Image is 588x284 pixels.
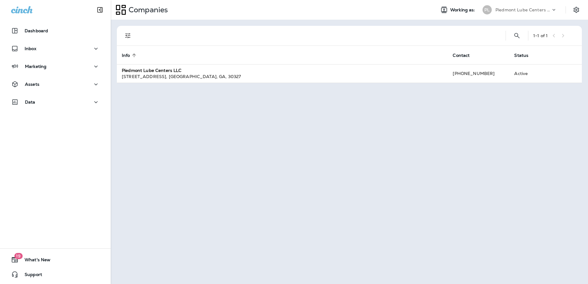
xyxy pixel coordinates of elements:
[495,7,551,12] p: Piedmont Lube Centers LLC
[126,5,168,14] p: Companies
[18,272,42,279] span: Support
[6,60,105,73] button: Marketing
[25,82,39,87] p: Assets
[25,28,48,33] p: Dashboard
[18,257,50,265] span: What's New
[514,53,536,58] span: Status
[25,100,35,105] p: Data
[91,4,109,16] button: Collapse Sidebar
[571,4,582,15] button: Settings
[448,64,509,83] td: [PHONE_NUMBER]
[6,254,105,266] button: 19What's New
[122,30,134,42] button: Filters
[453,53,478,58] span: Contact
[6,78,105,90] button: Assets
[453,53,470,58] span: Contact
[6,96,105,108] button: Data
[450,7,476,13] span: Working as:
[122,73,443,80] div: [STREET_ADDRESS] , [GEOGRAPHIC_DATA] , GA , 30327
[511,30,523,42] button: Search Companies
[6,42,105,55] button: Inbox
[509,64,549,83] td: Active
[25,64,46,69] p: Marketing
[122,53,130,58] span: Info
[6,25,105,37] button: Dashboard
[122,53,138,58] span: Info
[122,68,182,73] strong: Piedmont Lube Centers LLC
[483,5,492,14] div: PL
[14,253,22,259] span: 19
[25,46,36,51] p: Inbox
[533,33,548,38] div: 1 - 1 of 1
[514,53,528,58] span: Status
[6,268,105,281] button: Support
